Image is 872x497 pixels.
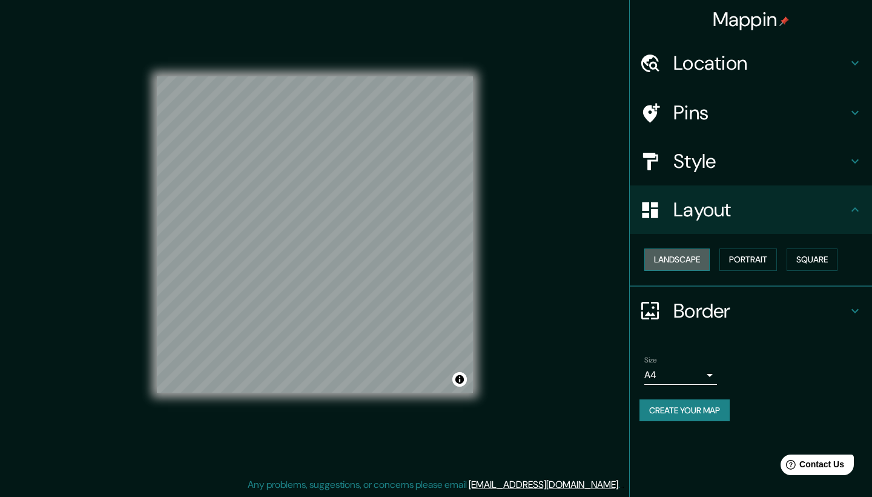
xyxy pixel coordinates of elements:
img: pin-icon.png [779,16,789,26]
div: Location [630,39,872,87]
h4: Mappin [713,7,790,32]
a: [EMAIL_ADDRESS][DOMAIN_NAME] [469,478,618,491]
iframe: Help widget launcher [764,450,859,484]
button: Square [787,248,837,271]
h4: Layout [673,198,848,222]
div: Layout [630,185,872,234]
h4: Pins [673,101,848,125]
div: Pins [630,88,872,137]
canvas: Map [157,76,473,393]
div: Style [630,137,872,185]
div: . [620,478,622,492]
button: Landscape [644,248,710,271]
h4: Location [673,51,848,75]
button: Toggle attribution [452,372,467,387]
div: . [622,478,624,492]
p: Any problems, suggestions, or concerns please email . [248,478,620,492]
h4: Style [673,149,848,173]
button: Create your map [639,399,730,422]
div: A4 [644,365,717,385]
h4: Border [673,299,848,323]
div: Border [630,287,872,335]
label: Size [644,355,657,365]
button: Portrait [719,248,777,271]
